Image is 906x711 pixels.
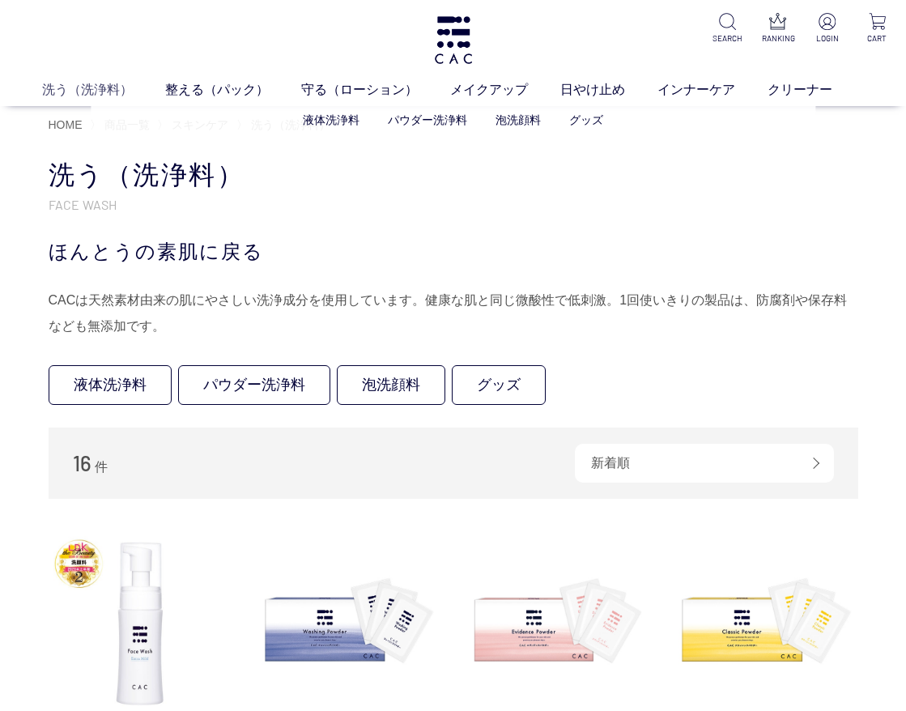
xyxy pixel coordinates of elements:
a: CART [861,13,893,45]
a: 泡洗顔料 [337,365,445,405]
p: RANKING [762,32,793,45]
a: 液体洗浄料 [49,365,172,405]
div: 新着順 [575,444,834,483]
h1: 洗う（洗浄料） [49,158,858,193]
a: 日やけ止め [560,80,657,100]
a: メイクアップ [450,80,560,100]
a: 整える（パック） [165,80,301,100]
a: パウダー洗浄料 [178,365,330,405]
span: 16 [73,450,91,475]
a: HOME [49,118,83,131]
img: logo [432,16,474,64]
span: 件 [95,460,108,474]
a: SEARCH [712,13,743,45]
a: RANKING [762,13,793,45]
a: 守る（ローション） [301,80,450,100]
div: ほんとうの素肌に戻る [49,237,858,266]
a: グッズ [569,113,603,126]
a: 液体洗浄料 [303,113,359,126]
a: パウダー洗浄料 [388,113,467,126]
a: LOGIN [811,13,843,45]
a: 泡洗顔料 [496,113,541,126]
a: 洗う（洗浄料） [42,80,165,100]
p: FACE WASH [49,196,858,213]
p: SEARCH [712,32,743,45]
div: CACは天然素材由来の肌にやさしい洗浄成分を使用しています。健康な肌と同じ微酸性で低刺激。1回使いきりの製品は、防腐剤や保存料なども無添加です。 [49,287,858,339]
p: CART [861,32,893,45]
p: LOGIN [811,32,843,45]
a: インナーケア [657,80,768,100]
a: グッズ [452,365,546,405]
a: クリーナー [768,80,865,100]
